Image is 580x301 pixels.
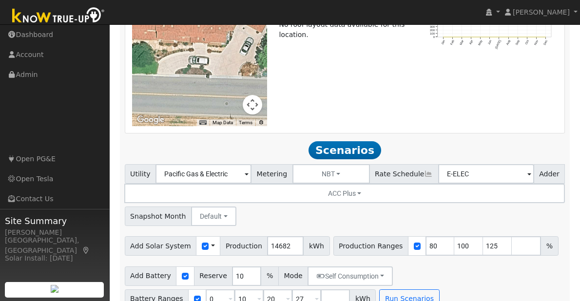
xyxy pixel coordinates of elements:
text: 200 [430,28,435,32]
div: [GEOGRAPHIC_DATA], [GEOGRAPHIC_DATA] [5,235,104,256]
button: Map camera controls [243,95,262,114]
span: Scenarios [309,141,382,159]
a: Terms (opens in new tab) [239,120,252,125]
circle: onclick="" [471,37,472,38]
span: kWh [303,236,329,256]
text: Sep [515,39,521,45]
text: 100 [430,32,435,35]
circle: onclick="" [545,37,546,38]
span: Adder [534,164,565,184]
circle: onclick="" [452,37,453,38]
span: Production [220,236,268,256]
a: Open this area in Google Maps (opens a new window) [135,113,167,126]
td: No roof layout data available for this location. [277,18,412,41]
text: Jun [487,39,493,45]
text: Jan [441,39,446,45]
img: Know True-Up [7,5,110,27]
a: Map [82,246,91,254]
circle: onclick="" [489,37,490,38]
text: Mar [459,39,464,46]
text: 0 [433,35,435,38]
div: Solar Install: [DATE] [5,253,104,263]
text: [DATE] [495,39,502,49]
span: Rate Schedule [369,164,439,184]
div: [PERSON_NAME] [5,227,104,238]
button: NBT [292,164,370,184]
circle: onclick="" [499,37,500,38]
span: Add Battery [125,266,177,286]
span: Utility [125,164,156,184]
img: Google [135,113,167,126]
span: Production Ranges [333,236,408,256]
button: ACC Plus [124,184,565,203]
circle: onclick="" [518,37,519,38]
circle: onclick="" [480,37,481,38]
button: Map Data [213,119,233,126]
text: Dec [543,39,548,46]
a: Report errors in the road map or imagery to Google [258,120,264,125]
text: Nov [534,39,539,46]
input: Select a Utility [155,164,251,184]
text: Aug [505,39,511,45]
circle: onclick="" [508,37,509,38]
circle: onclick="" [527,37,528,38]
span: Site Summary [5,214,104,227]
button: Self Consumption [308,266,393,286]
img: retrieve [51,285,58,293]
span: Reserve [194,266,233,286]
text: Apr [468,39,473,45]
span: Metering [251,164,293,184]
text: 300 [430,24,435,28]
span: % [541,236,558,256]
span: % [261,266,278,286]
button: Keyboard shortcuts [199,119,206,126]
text: May [478,39,483,46]
span: Snapshot Month [125,207,192,226]
circle: onclick="" [536,37,537,38]
span: [PERSON_NAME] [513,8,570,16]
span: Add Solar System [125,236,197,256]
text: Oct [524,39,530,45]
button: Default [191,207,236,226]
span: Mode [278,266,308,286]
text: Feb [450,39,455,45]
input: Select a Rate Schedule [438,164,534,184]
